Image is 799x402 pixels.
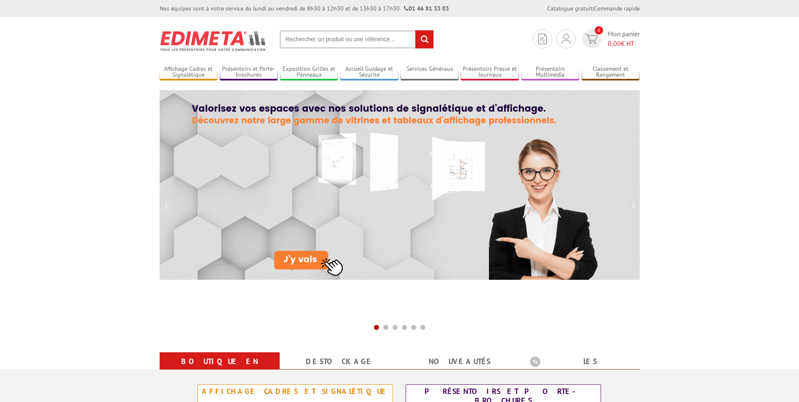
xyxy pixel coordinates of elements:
span: Mon panier [608,29,640,48]
a: Services Généraux [401,65,459,79]
a: nouveautés [410,354,510,369]
a: Présentoirs Multimédia [521,65,580,79]
input: rechercher [415,30,433,48]
a: Classement et Rangement [582,65,640,79]
a: Commande rapide [594,5,640,12]
strong: 01 46 81 33 03 [404,5,449,12]
img: Présentoir, panneau, stand - Edimeta - PLV, affichage, mobilier bureau, entreprise [160,25,267,56]
img: devis rapide [585,34,598,44]
a: Présentoirs Presse et Journaux [461,65,519,79]
input: Rechercher un produit ou une référence... [280,30,434,48]
span: 0 [595,26,603,35]
a: Boutique en ligne [170,354,270,384]
a: Destockage [290,354,390,369]
div: Nos équipes sont à votre service du lundi au vendredi de 8h30 à 12h30 et de 13h30 à 17h30 [160,4,449,13]
a: Catalogue gratuit [547,5,593,12]
img: devis rapide [561,34,571,44]
a: Accueil Guidage et Sécurité [340,65,398,79]
span: € HT [608,39,640,48]
div: Affichage Cadres et Signalétique [200,387,390,396]
a: Présentoirs et Porte-brochures [220,65,278,79]
a: devis rapide 0 Mon panier 0,00€ HT [580,29,640,48]
div: | [547,4,640,13]
span: 0,00 [608,39,621,48]
a: Affichage Cadres et Signalétique [160,65,218,79]
a: Les promotions [530,354,630,384]
a: Exposition Grilles et Panneaux [280,65,338,79]
img: devis rapide [538,34,547,44]
b: Les promotions [530,354,635,371]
